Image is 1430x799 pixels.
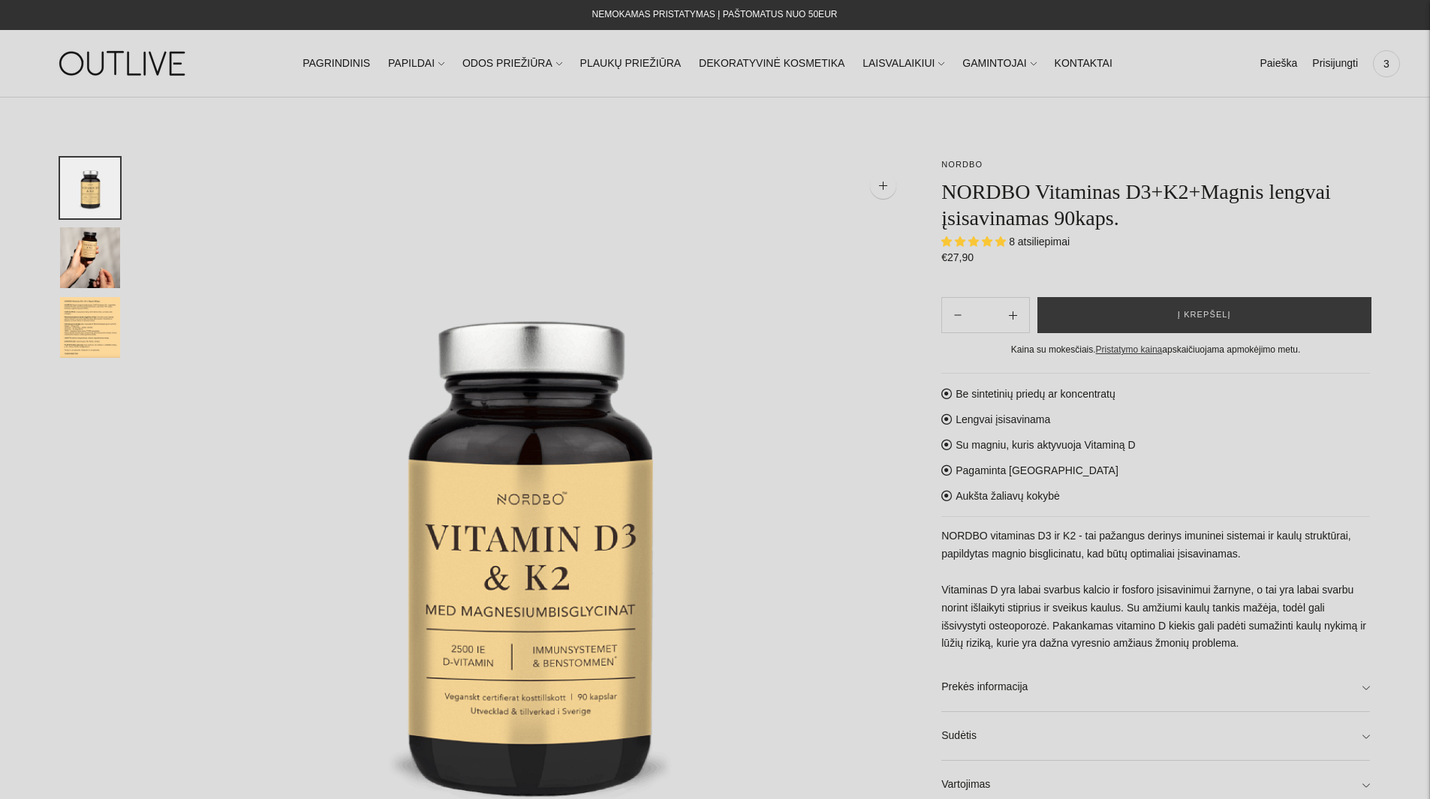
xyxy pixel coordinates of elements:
a: Pristatymo kaina [1096,344,1163,355]
a: ODOS PRIEŽIŪRA [462,47,562,80]
button: Translation missing: en.general.accessibility.image_thumbail [60,297,120,358]
a: Sudėtis [941,712,1370,760]
h1: NORDBO Vitaminas D3+K2+Magnis lengvai įsisavinamas 90kaps. [941,179,1370,231]
span: 8 atsiliepimai [1009,236,1070,248]
a: Paieška [1260,47,1297,80]
a: DEKORATYVINĖ KOSMETIKA [699,47,844,80]
a: Prisijungti [1312,47,1358,80]
img: OUTLIVE [30,38,218,89]
a: PAGRINDINIS [303,47,370,80]
a: NORDBO [941,160,983,169]
a: PLAUKŲ PRIEŽIŪRA [580,47,682,80]
span: 3 [1376,53,1397,74]
span: €27,90 [941,251,974,263]
button: Translation missing: en.general.accessibility.image_thumbail [60,158,120,218]
span: Į krepšelį [1178,308,1231,323]
p: NORDBO vitaminas D3 ir K2 - tai pažangus derinys imuninei sistemai ir kaulų struktūrai, papildyta... [941,527,1370,653]
div: Kaina su mokesčiais. apskaičiuojama apmokėjimo metu. [941,342,1370,358]
a: Prekės informacija [941,663,1370,711]
button: Translation missing: en.general.accessibility.image_thumbail [60,227,120,288]
a: LAISVALAIKIUI [863,47,944,80]
input: Product quantity [974,305,996,326]
button: Subtract product quantity [997,297,1029,333]
span: 5.00 stars [941,236,1009,248]
a: GAMINTOJAI [962,47,1036,80]
a: KONTAKTAI [1055,47,1112,80]
button: Add product quantity [942,297,974,333]
a: PAPILDAI [388,47,444,80]
a: 3 [1373,47,1400,80]
div: NEMOKAMAS PRISTATYMAS Į PAŠTOMATUS NUO 50EUR [592,6,838,24]
button: Į krepšelį [1037,297,1371,333]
